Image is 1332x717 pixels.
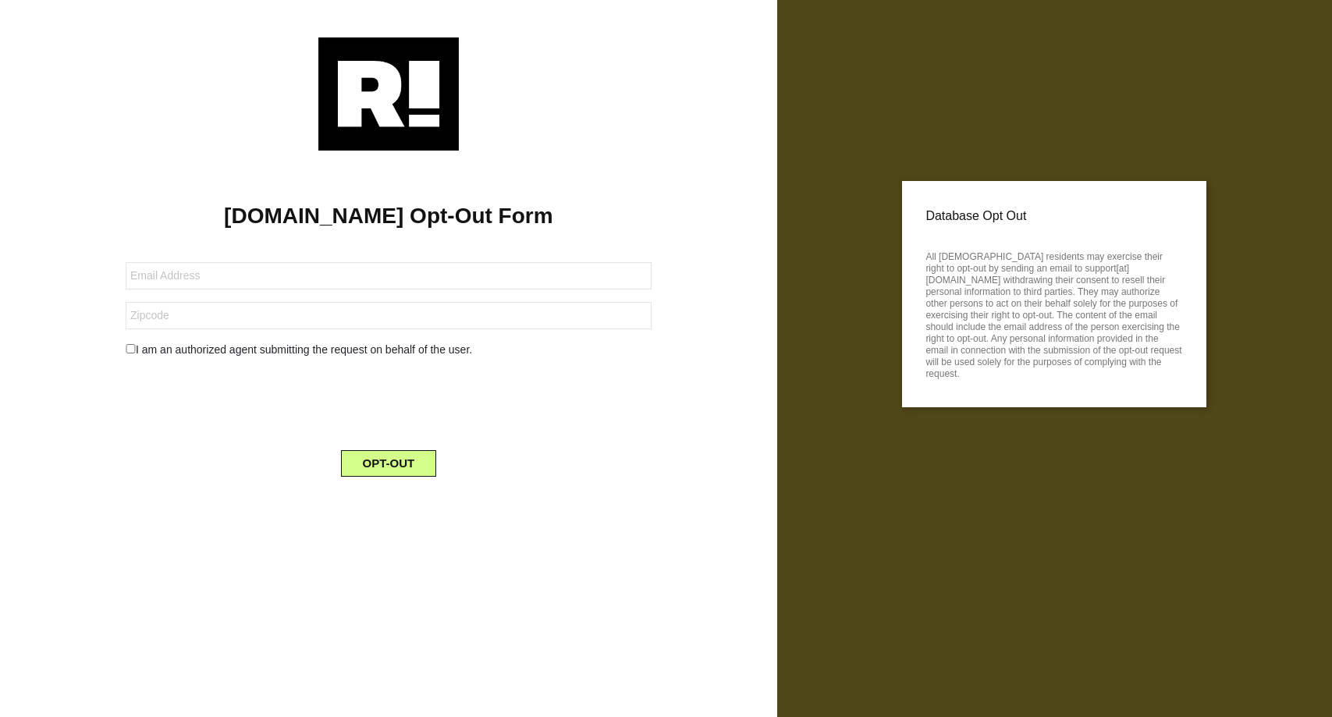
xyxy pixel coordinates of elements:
iframe: reCAPTCHA [270,371,507,431]
p: All [DEMOGRAPHIC_DATA] residents may exercise their right to opt-out by sending an email to suppo... [925,247,1183,380]
img: Retention.com [318,37,459,151]
h1: [DOMAIN_NAME] Opt-Out Form [23,203,754,229]
div: I am an authorized agent submitting the request on behalf of the user. [114,342,663,358]
button: OPT-OUT [341,450,437,477]
input: Email Address [126,262,652,289]
input: Zipcode [126,302,652,329]
p: Database Opt Out [925,204,1183,228]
